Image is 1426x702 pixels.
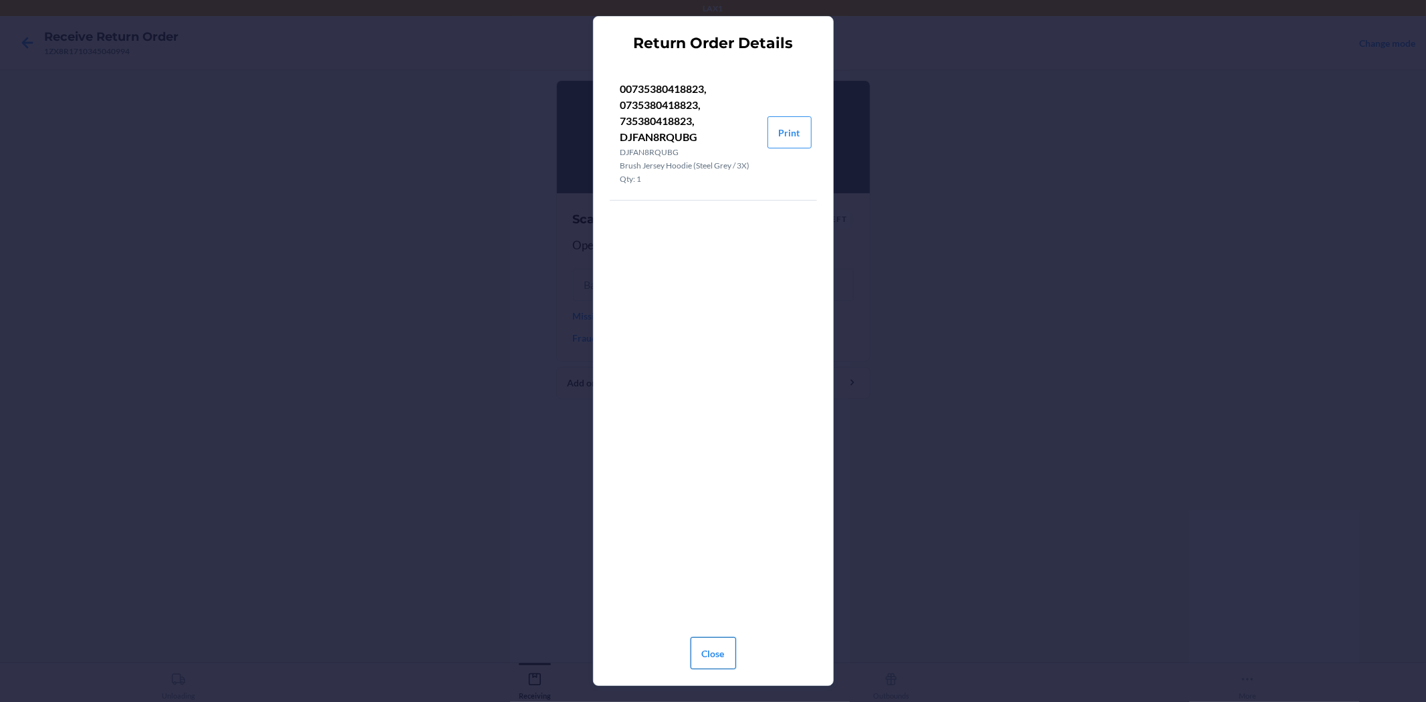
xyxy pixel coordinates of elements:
[620,173,757,185] p: Qty: 1
[633,33,793,54] h2: Return Order Details
[620,81,757,145] p: 00735380418823, 0735380418823, 735380418823, DJFAN8RQUBG
[691,637,736,669] button: Close
[620,146,757,158] p: DJFAN8RQUBG
[620,160,757,172] p: Brush Jersey Hoodie (Steel Grey / 3X)
[767,116,812,148] button: Print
